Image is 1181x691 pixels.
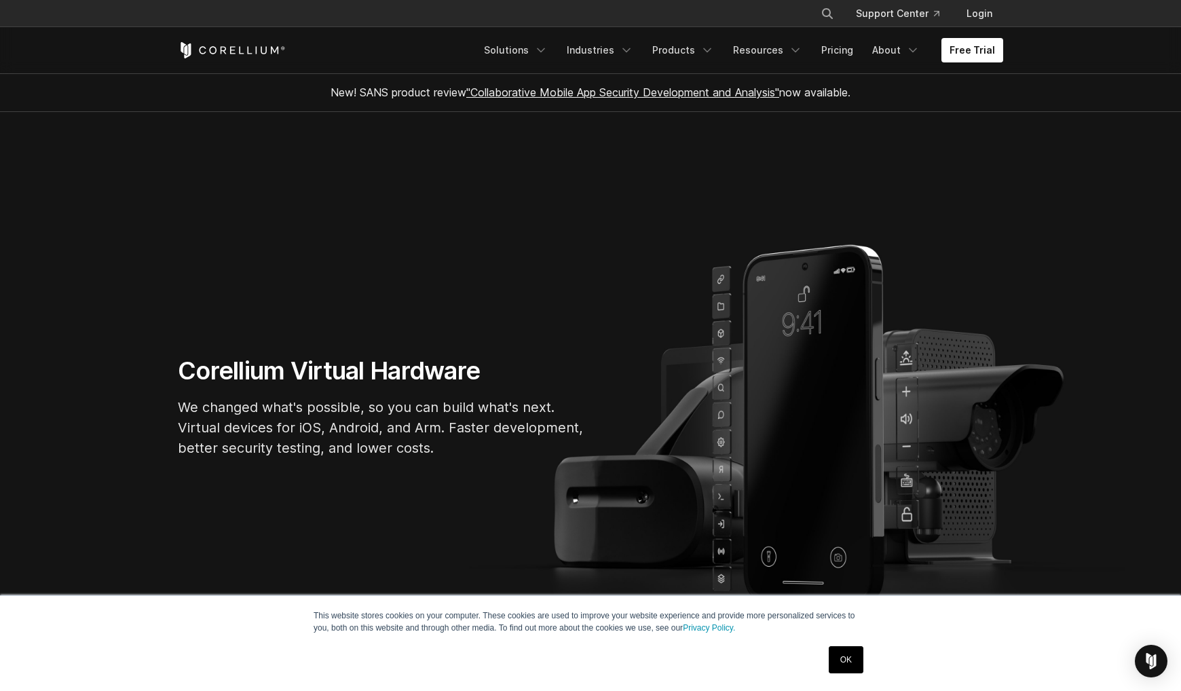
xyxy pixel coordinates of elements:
a: "Collaborative Mobile App Security Development and Analysis" [466,86,779,99]
a: Privacy Policy. [683,623,735,633]
p: We changed what's possible, so you can build what's next. Virtual devices for iOS, Android, and A... [178,397,585,458]
p: This website stores cookies on your computer. These cookies are used to improve your website expe... [314,610,867,634]
div: Open Intercom Messenger [1135,645,1167,677]
a: Products [644,38,722,62]
a: OK [829,646,863,673]
div: Navigation Menu [476,38,1003,62]
button: Search [815,1,840,26]
a: Free Trial [941,38,1003,62]
div: Navigation Menu [804,1,1003,26]
a: Corellium Home [178,42,286,58]
a: Pricing [813,38,861,62]
a: Support Center [845,1,950,26]
span: New! SANS product review now available. [331,86,850,99]
a: Solutions [476,38,556,62]
a: Industries [559,38,641,62]
h1: Corellium Virtual Hardware [178,356,585,386]
a: About [864,38,928,62]
a: Resources [725,38,810,62]
a: Login [956,1,1003,26]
